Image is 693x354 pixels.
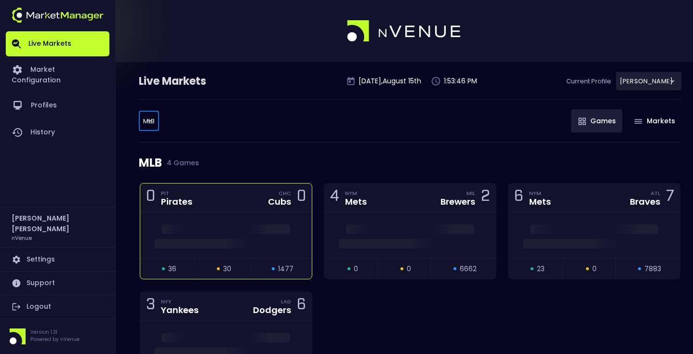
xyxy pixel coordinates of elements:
[279,189,291,197] div: CHC
[168,264,176,274] span: 36
[440,197,475,206] div: Brewers
[278,264,293,274] span: 1477
[666,189,674,207] div: 7
[268,197,291,206] div: Cubs
[6,248,109,271] a: Settings
[139,111,159,131] div: [PERSON_NAME]
[466,189,475,197] div: MIL
[359,76,421,86] p: [DATE] , August 15 th
[12,213,104,234] h2: [PERSON_NAME] [PERSON_NAME]
[634,119,642,124] img: gameIcon
[460,264,477,274] span: 6662
[444,76,477,86] p: 1:53:46 PM
[12,8,104,23] img: logo
[297,189,306,207] div: 0
[30,328,80,336] p: Version 1.31
[6,295,109,318] a: Logout
[6,119,109,146] a: History
[281,298,291,305] div: LAD
[146,189,155,207] div: 0
[161,197,192,206] div: Pirates
[161,189,192,197] div: PIT
[6,272,109,295] a: Support
[537,264,545,274] span: 23
[627,109,681,132] button: Markets
[146,297,155,315] div: 3
[139,143,681,183] div: MLB
[651,189,660,197] div: ATL
[571,109,622,132] button: Games
[6,56,109,92] a: Market Configuration
[345,197,367,206] div: Mets
[161,306,199,315] div: Yankees
[529,197,551,206] div: Mets
[30,336,80,343] p: Powered by nVenue
[161,298,199,305] div: NYY
[345,189,367,197] div: NYM
[407,264,411,274] span: 0
[162,159,199,167] span: 4 Games
[223,264,231,274] span: 30
[297,297,306,315] div: 6
[630,197,660,206] div: Braves
[592,264,597,274] span: 0
[616,72,681,91] div: [PERSON_NAME]
[6,31,109,56] a: Live Markets
[6,328,109,344] div: Version 1.31Powered by nVenue
[253,306,291,315] div: Dodgers
[354,264,358,274] span: 0
[139,74,256,89] div: Live Markets
[529,189,551,197] div: NYM
[578,118,586,125] img: gameIcon
[6,92,109,119] a: Profiles
[514,189,523,207] div: 6
[12,234,32,241] h3: nVenue
[566,77,611,86] p: Current Profile
[481,189,490,207] div: 2
[347,20,462,42] img: logo
[330,189,339,207] div: 4
[644,264,661,274] span: 7883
